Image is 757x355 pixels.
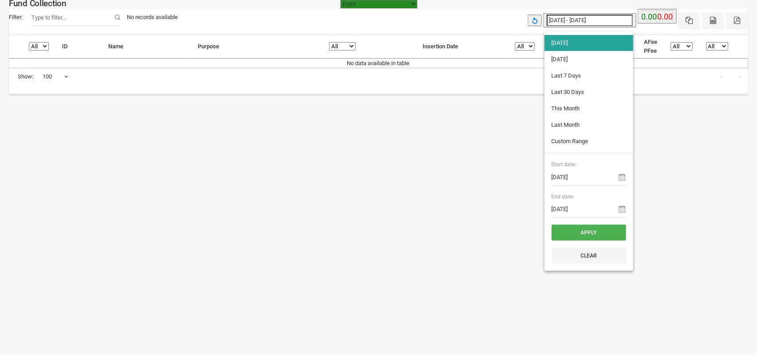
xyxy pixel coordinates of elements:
[545,68,633,84] li: Last 7 Days
[638,9,677,23] button: 0.00 0.00
[644,47,657,55] li: PFee
[678,12,700,29] button: Excel
[545,84,633,100] li: Last 30 Days
[552,248,626,264] button: Clear
[714,68,730,85] a: ←
[191,35,322,59] th: Purpose
[644,38,657,47] li: AFee
[731,68,748,85] a: →
[545,117,633,133] li: Last Month
[702,12,724,29] button: CSV
[416,35,508,59] th: Insertion Date
[18,72,33,81] span: Show:
[657,11,673,23] label: 0.00
[55,35,102,59] th: ID
[9,59,748,68] td: No data available in table
[552,193,626,201] span: End date:
[545,51,633,67] li: [DATE]
[641,11,657,23] label: 0.00
[102,35,191,59] th: Name
[545,35,633,51] li: [DATE]
[726,12,748,29] button: Pdf
[31,9,120,26] input: Filter:
[552,160,626,168] span: Start date:
[43,72,68,81] span: 100
[545,101,633,117] li: This Month
[545,133,633,149] li: Custom Range
[120,9,184,26] div: No records available
[552,225,626,241] button: Apply
[42,68,69,85] span: 100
